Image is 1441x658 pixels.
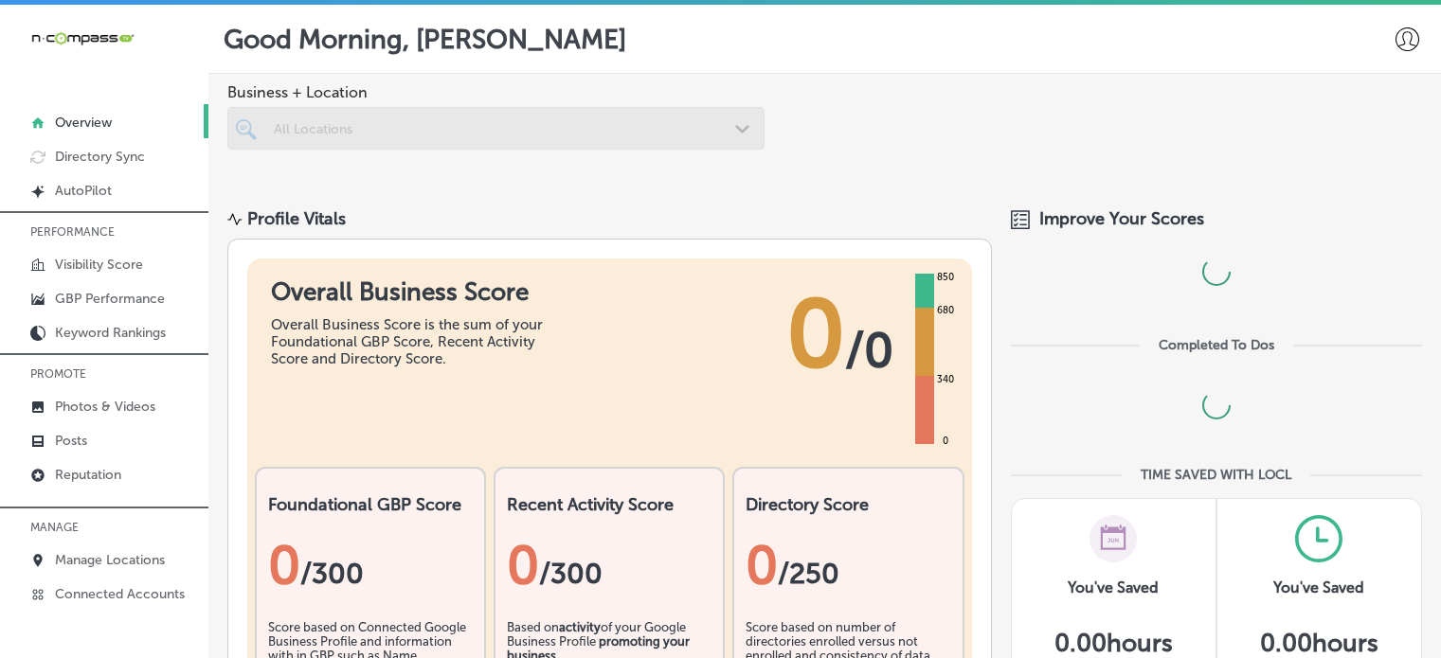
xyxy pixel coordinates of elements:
h3: You've Saved [1068,578,1159,596]
p: Photos & Videos [55,399,155,415]
span: Improve Your Scores [1039,208,1204,229]
h3: You've Saved [1273,578,1364,596]
h1: Overall Business Score [271,277,555,307]
p: Directory Sync [55,149,145,165]
p: Overview [55,115,112,131]
p: Keyword Rankings [55,325,166,341]
p: Visibility Score [55,257,143,273]
div: 680 [933,303,958,318]
div: TIME SAVED WITH LOCL [1141,467,1291,483]
span: /250 [778,557,839,591]
div: 0 [746,534,950,596]
p: AutoPilot [55,183,112,199]
img: 660ab0bf-5cc7-4cb8-ba1c-48b5ae0f18e60NCTV_CLogo_TV_Black_-500x88.png [30,29,135,47]
h2: Directory Score [746,494,950,515]
h5: 0.00 hours [1260,629,1378,658]
div: 0 [507,534,711,596]
div: Overall Business Score is the sum of your Foundational GBP Score, Recent Activity Score and Direc... [271,316,555,367]
span: 0 [786,277,845,391]
div: Completed To Dos [1159,337,1274,353]
div: Profile Vitals [247,208,346,229]
p: GBP Performance [55,291,165,307]
h5: 0.00 hours [1054,629,1173,658]
span: / 0 [845,322,893,379]
div: 340 [933,372,958,387]
div: 0 [939,434,952,449]
h2: Recent Activity Score [507,494,711,515]
span: / 300 [300,557,364,591]
p: Good Morning, [PERSON_NAME] [224,24,626,55]
p: Posts [55,433,87,449]
span: /300 [539,557,603,591]
div: 850 [933,270,958,285]
span: Business + Location [227,83,765,101]
h2: Foundational GBP Score [268,494,473,515]
div: 0 [268,534,473,596]
p: Connected Accounts [55,586,185,602]
p: Manage Locations [55,552,165,568]
p: Reputation [55,467,121,483]
b: activity [559,620,601,634]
